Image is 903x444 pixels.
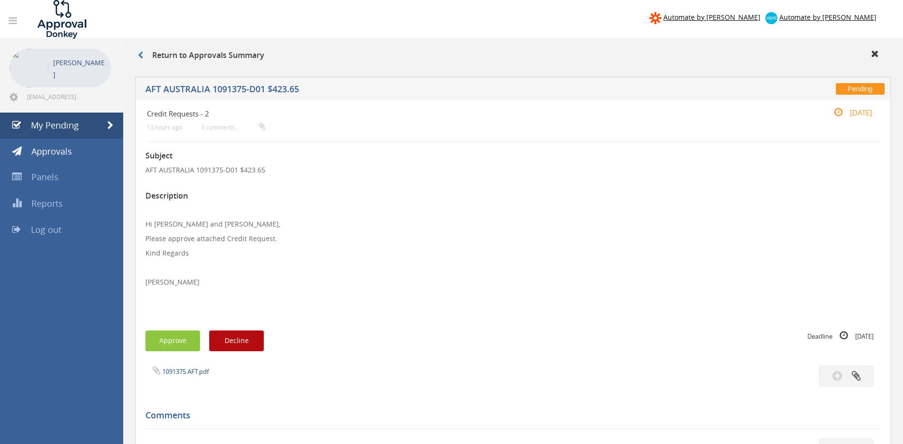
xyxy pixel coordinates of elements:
small: [DATE] [824,107,872,118]
p: [PERSON_NAME] [53,57,106,81]
span: Panels [31,171,58,183]
p: Hi [PERSON_NAME] and [PERSON_NAME], [145,219,881,229]
span: Automate by [PERSON_NAME] [779,13,876,22]
button: Approve [145,330,200,351]
p: Please approve attached Credit Request. [145,234,881,243]
small: Deadline [DATE] [807,330,874,341]
span: Log out [31,224,61,235]
span: Pending [836,83,885,95]
p: AFT AUSTRALIA 1091375-D01 $423.65 [145,165,881,175]
img: xero-logo.png [765,12,777,24]
small: 13 hours ago [147,124,182,131]
span: [EMAIL_ADDRESS][DOMAIN_NAME] [27,93,109,100]
button: Decline [209,330,264,351]
span: Approvals [31,145,72,157]
span: My Pending [31,119,79,131]
h5: Comments [145,411,874,420]
h3: Return to Approvals Summary [138,51,264,60]
h3: Description [145,192,881,201]
a: 1091375 AFT.pdf [162,367,209,376]
h3: Subject [145,152,881,160]
img: zapier-logomark.png [649,12,661,24]
p: [PERSON_NAME] [145,277,881,287]
h5: AFT AUSTRALIA 1091375-D01 $423.65 [145,85,662,97]
small: 0 comments... [201,124,265,131]
span: Reports [31,198,63,209]
span: Automate by [PERSON_NAME] [663,13,760,22]
p: Kind Regards [145,248,881,258]
h4: Credit Requests - 2 [147,110,757,118]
